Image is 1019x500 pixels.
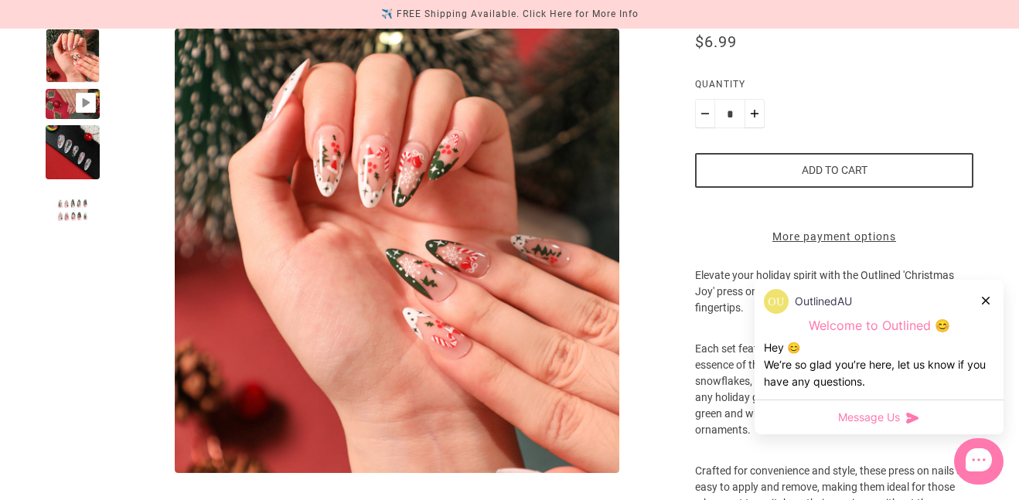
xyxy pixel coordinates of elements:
modal-trigger: Enlarge product image [175,29,619,473]
div: ✈️ FREE Shipping Available. Click Here for More Info [381,6,639,22]
button: Minus [695,99,715,128]
p: Elevate your holiday spirit with the Outlined 'Christmas Joy' press on nails, designed to bring f... [695,267,973,341]
p: Each set features intricate nail art that captures the essence of the season, from twinkling ligh... [695,341,973,463]
img: Christmas Joy [175,29,619,473]
span: $6.99 [695,32,737,51]
p: Welcome to Outlined 😊 [764,318,994,334]
button: Plus [745,99,765,128]
button: Add to cart [695,153,973,188]
img: data:image/png;base64,iVBORw0KGgoAAAANSUhEUgAAACQAAAAkCAYAAADhAJiYAAACe0lEQVR4AexUS2sUQRD+5pGdfY3... [764,289,789,314]
div: Hey 😊 We‘re so glad you’re here, let us know if you have any questions. [764,339,994,390]
span: Message Us [838,410,900,425]
label: Quantity [695,77,973,99]
a: More payment options [695,229,973,245]
p: OutlinedAU [795,293,852,310]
